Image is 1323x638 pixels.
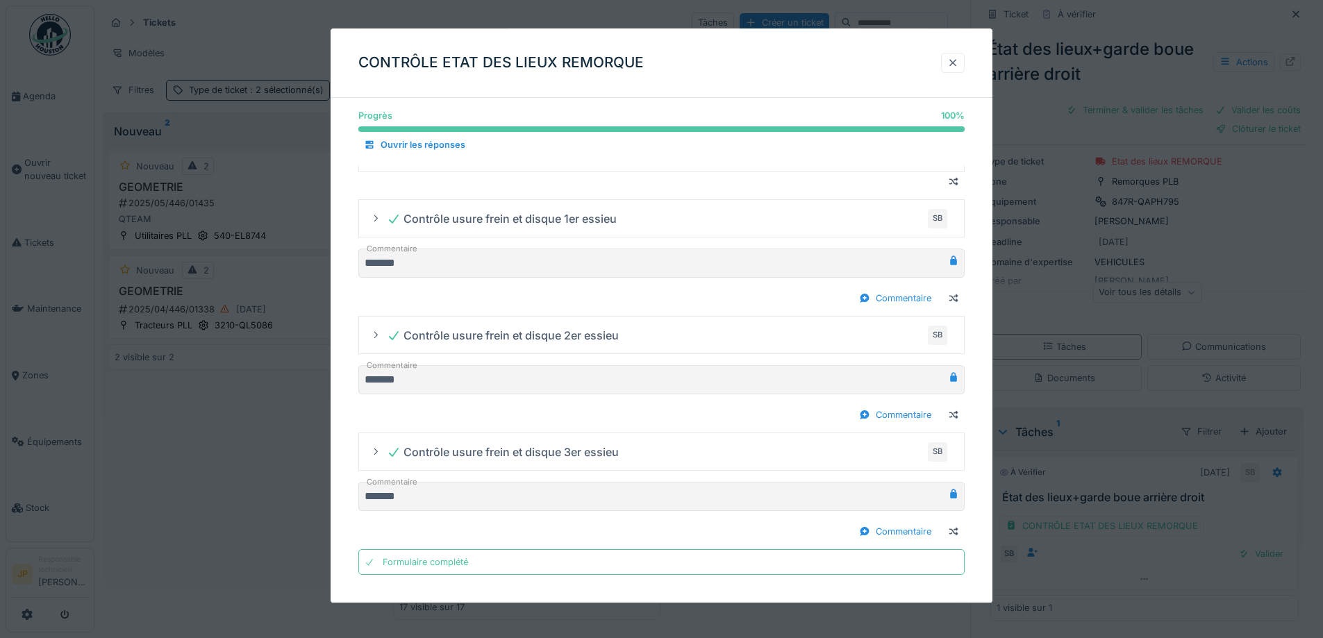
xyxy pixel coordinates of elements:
summary: Contrôle usure frein et disque 1er essieuSB [365,206,958,232]
h3: CONTRÔLE ETAT DES LIEUX REMORQUE [358,54,644,72]
div: SB [928,209,947,228]
progress: 100 % [358,127,965,133]
div: Commentaire [854,405,937,424]
div: Contrôle usure frein et disque 2er essieu [387,327,619,344]
div: SB [928,326,947,345]
div: SB [928,442,947,462]
label: Commentaire [364,476,420,488]
div: Formulaire complété [383,556,468,569]
div: Commentaire [854,289,937,308]
summary: Contrôle usure frein et disque 3er essieuSB [365,439,958,465]
summary: Contrôle usure frein et disque 2er essieuSB [365,323,958,349]
summary: Porte plancheSB [365,141,958,167]
div: Commentaire [854,522,937,541]
div: Progrès [358,109,392,122]
label: Commentaire [364,243,420,255]
div: 100 % [941,109,965,122]
div: Ouvrir les réponses [358,136,471,155]
div: Contrôle usure frein et disque 3er essieu [387,444,619,460]
div: Contrôle usure frein et disque 1er essieu [387,210,617,227]
label: Commentaire [364,360,420,371]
